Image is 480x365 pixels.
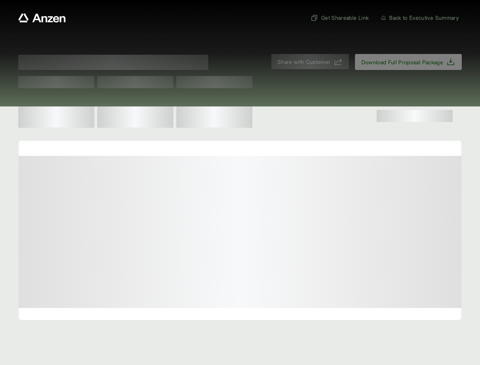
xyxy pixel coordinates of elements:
[389,14,459,22] span: Back to Executive Summary
[18,13,66,22] a: Anzen website
[176,76,252,88] span: Test
[378,11,462,25] button: Back to Executive Summary
[18,76,94,88] span: Test
[97,76,173,88] span: Test
[307,11,372,25] button: Get Shareable Link
[277,58,331,66] span: Share with Customer
[18,55,208,70] span: Proposal for
[310,14,369,22] span: Get Shareable Link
